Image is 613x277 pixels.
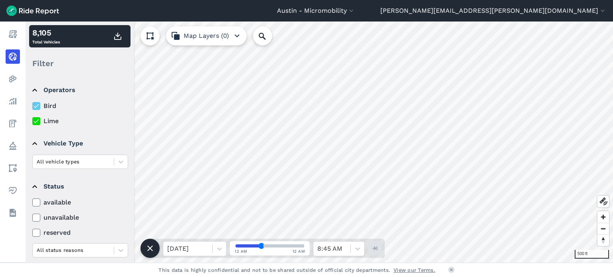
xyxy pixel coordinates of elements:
[26,22,613,263] canvas: Map
[32,79,127,101] summary: Operators
[235,248,247,254] span: 12 AM
[32,101,128,111] label: Bird
[6,161,20,175] a: Areas
[6,72,20,86] a: Heatmaps
[6,206,20,220] a: Datasets
[597,234,609,246] button: Reset bearing to north
[253,26,285,45] input: Search Location or Vehicles
[277,6,355,16] button: Austin - Micromobility
[32,116,128,126] label: Lime
[6,116,20,131] a: Fees
[166,26,247,45] button: Map Layers (0)
[29,51,131,76] div: Filter
[293,248,305,254] span: 12 AM
[32,198,128,207] label: available
[575,250,609,259] div: 500 ft
[6,183,20,198] a: Health
[597,223,609,234] button: Zoom out
[6,49,20,64] a: Realtime
[32,175,127,198] summary: Status
[32,213,128,222] label: unavailable
[32,27,60,46] div: Total Vehicles
[32,27,60,39] div: 8,105
[32,132,127,155] summary: Vehicle Type
[394,266,435,274] a: View our Terms.
[32,228,128,238] label: reserved
[6,94,20,108] a: Analyze
[6,6,59,16] img: Ride Report
[597,211,609,223] button: Zoom in
[6,27,20,41] a: Report
[6,139,20,153] a: Policy
[380,6,607,16] button: [PERSON_NAME][EMAIL_ADDRESS][PERSON_NAME][DOMAIN_NAME]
